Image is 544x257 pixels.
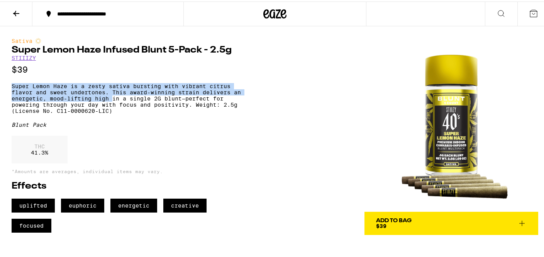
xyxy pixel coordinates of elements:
[12,36,249,43] div: Sativa
[35,36,41,43] img: sativaColor.svg
[110,197,157,211] span: energetic
[12,167,249,172] p: *Amounts are averages, individual items may vary.
[376,216,412,222] div: Add To Bag
[12,63,249,73] p: $39
[12,197,55,211] span: uplifted
[12,82,249,112] p: Super Lemon Haze is a zesty sativa bursting with vibrant citrus flavor and sweet undertones. This...
[61,197,104,211] span: euphoric
[31,142,48,148] p: THC
[12,180,249,189] h2: Effects
[5,5,56,12] span: Hi. Need any help?
[163,197,207,211] span: creative
[12,53,36,60] a: STIIIZY
[12,134,68,162] div: 41.3 %
[364,210,538,233] button: Add To Bag$39
[376,221,386,228] span: $39
[364,36,538,210] img: STIIIZY - Super Lemon Haze Infused Blunt 5-Pack - 2.5g
[12,217,51,231] span: focused
[12,44,249,53] h1: Super Lemon Haze Infused Blunt 5-Pack - 2.5g
[12,120,249,126] div: Blunt Pack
